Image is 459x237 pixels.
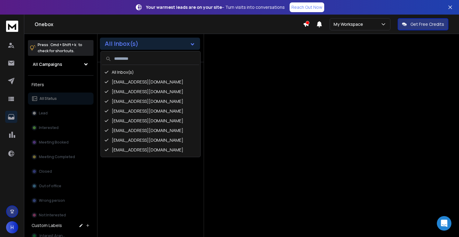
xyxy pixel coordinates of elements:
[437,216,451,231] div: Open Intercom Messenger
[6,21,18,32] img: logo
[146,4,285,10] p: – Turn visits into conversations
[105,41,138,47] h1: All Inbox(s)
[334,21,365,27] p: My Workspace
[102,155,199,164] div: [EMAIL_ADDRESS][DOMAIN_NAME]
[102,135,199,145] div: [EMAIL_ADDRESS][DOMAIN_NAME]
[102,116,199,126] div: [EMAIL_ADDRESS][DOMAIN_NAME]
[410,21,444,27] p: Get Free Credits
[146,4,222,10] strong: Your warmest leads are on your site
[33,61,62,67] h1: All Campaigns
[102,126,199,135] div: [EMAIL_ADDRESS][DOMAIN_NAME]
[102,96,199,106] div: [EMAIL_ADDRESS][DOMAIN_NAME]
[28,80,93,89] h3: Filters
[102,77,199,87] div: [EMAIL_ADDRESS][DOMAIN_NAME]
[102,87,199,96] div: [EMAIL_ADDRESS][DOMAIN_NAME]
[291,4,322,10] p: Reach Out Now
[32,222,62,229] h3: Custom Labels
[102,67,199,77] div: All Inbox(s)
[35,21,303,28] h1: Onebox
[102,106,199,116] div: [EMAIL_ADDRESS][DOMAIN_NAME]
[49,41,77,48] span: Cmd + Shift + k
[38,42,82,54] p: Press to check for shortcuts.
[102,145,199,155] div: [EMAIL_ADDRESS][DOMAIN_NAME]
[6,221,18,233] span: H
